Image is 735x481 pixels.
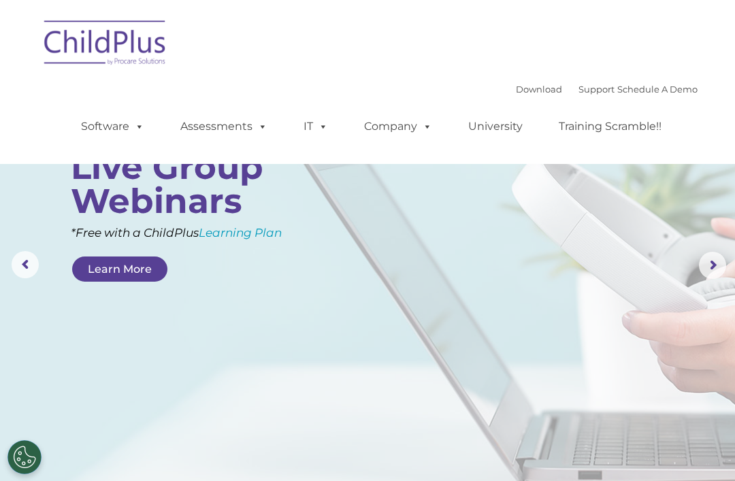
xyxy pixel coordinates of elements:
a: IT [290,113,342,140]
rs-layer: Live Group Webinars [71,150,310,218]
a: Download [516,84,562,95]
a: Learn More [72,256,167,282]
img: ChildPlus by Procare Solutions [37,11,174,79]
font: | [516,84,698,95]
a: Support [578,84,615,95]
button: Cookies Settings [7,440,42,474]
a: Learning Plan [199,226,282,239]
a: Company [350,113,446,140]
rs-layer: *Free with a ChildPlus [71,222,330,244]
a: Schedule A Demo [617,84,698,95]
a: Software [67,113,158,140]
a: University [455,113,536,140]
a: Training Scramble!! [545,113,675,140]
a: Assessments [167,113,281,140]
